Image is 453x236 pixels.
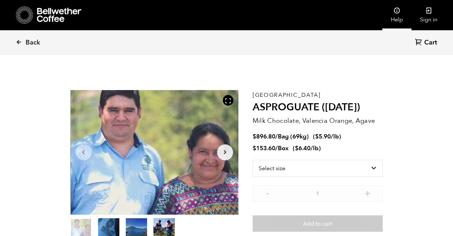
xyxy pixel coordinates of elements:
span: Back [26,38,40,47]
span: / [275,144,278,152]
span: ( ) [313,132,341,141]
bdi: 6.40 [295,144,311,152]
span: $ [315,132,319,141]
span: Box [278,144,288,152]
button: - [263,189,272,196]
h2: ASPROGUATE ([DATE]) [253,101,383,114]
span: /lb [311,144,319,152]
span: / [275,132,278,141]
span: $ [253,132,256,141]
bdi: 896.80 [253,132,275,141]
a: Cart [415,38,439,48]
button: + [363,189,372,196]
p: Milk Chocolate, Valencia Orange, Agave [253,116,383,126]
bdi: 5.90 [315,132,331,141]
bdi: 153.60 [253,144,275,152]
span: Cart [424,38,437,47]
span: $ [295,144,298,152]
button: Add to cart [253,215,383,232]
span: Bag (69kg) [278,132,309,141]
span: /lb [331,132,339,141]
span: $ [253,144,256,152]
span: ( ) [293,144,321,152]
